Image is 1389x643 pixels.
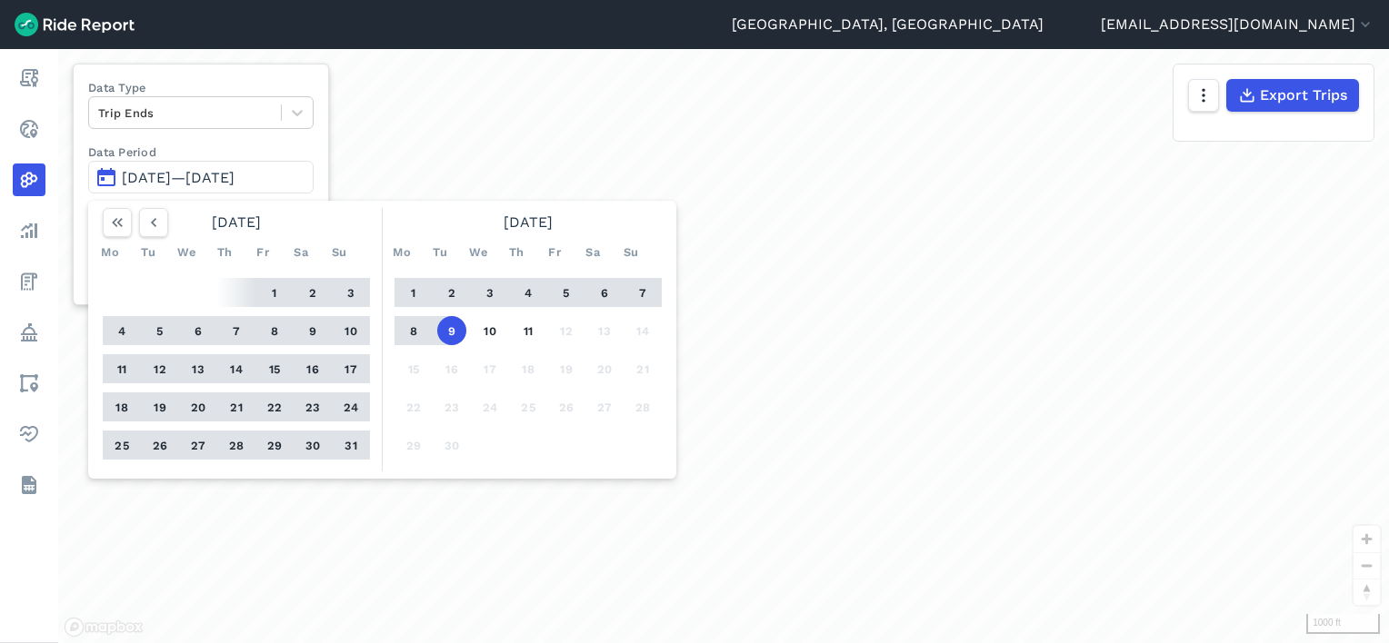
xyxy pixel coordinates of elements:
[184,430,213,460] button: 27
[552,316,581,345] button: 12
[95,208,377,237] div: [DATE]
[15,13,135,36] img: Ride Report
[475,316,505,345] button: 10
[437,278,466,307] button: 2
[145,392,175,421] button: 19
[145,430,175,460] button: 26
[107,316,136,345] button: 4
[387,237,416,266] div: Mo
[336,392,365,421] button: 24
[260,430,289,460] button: 29
[107,430,136,460] button: 25
[336,430,365,460] button: 31
[628,316,657,345] button: 14
[437,354,466,383] button: 16
[628,278,657,307] button: 7
[425,237,455,266] div: Tu
[260,316,289,345] button: 8
[475,278,505,307] button: 3
[298,278,327,307] button: 2
[399,430,428,460] button: 29
[298,354,327,383] button: 16
[184,316,213,345] button: 6
[184,354,213,383] button: 13
[13,316,45,349] a: Policy
[628,392,657,421] button: 28
[122,169,235,186] span: [DATE]—[DATE]
[13,265,45,298] a: Fees
[298,316,327,345] button: 9
[552,278,581,307] button: 5
[184,392,213,421] button: 20
[260,278,289,307] button: 1
[88,161,314,193] button: [DATE]—[DATE]
[399,278,428,307] button: 1
[222,430,251,460] button: 28
[578,237,607,266] div: Sa
[325,237,354,266] div: Su
[628,354,657,383] button: 21
[464,237,493,266] div: We
[437,316,466,345] button: 9
[590,316,619,345] button: 13
[13,214,45,247] a: Analyze
[145,354,175,383] button: 12
[107,392,136,421] button: 18
[248,237,277,266] div: Fr
[552,392,581,421] button: 26
[260,354,289,383] button: 15
[13,163,45,196] a: Heatmaps
[13,113,45,145] a: Realtime
[437,430,466,460] button: 30
[222,392,251,421] button: 21
[134,237,163,266] div: Tu
[336,354,365,383] button: 17
[514,392,543,421] button: 25
[399,392,428,421] button: 22
[13,418,45,450] a: Health
[210,237,239,266] div: Th
[13,62,45,94] a: Report
[590,392,619,421] button: 27
[1226,79,1359,112] button: Export Trips
[475,354,505,383] button: 17
[475,392,505,421] button: 24
[616,237,645,266] div: Su
[88,79,314,96] label: Data Type
[399,316,428,345] button: 8
[552,354,581,383] button: 19
[145,316,175,345] button: 5
[58,49,1389,643] div: loading
[172,237,201,266] div: We
[222,354,251,383] button: 14
[387,208,669,237] div: [DATE]
[13,469,45,501] a: Datasets
[732,14,1044,35] a: [GEOGRAPHIC_DATA], [GEOGRAPHIC_DATA]
[1260,84,1347,106] span: Export Trips
[514,278,543,307] button: 4
[336,278,365,307] button: 3
[514,316,543,345] button: 11
[502,237,531,266] div: Th
[590,354,619,383] button: 20
[298,392,327,421] button: 23
[437,392,466,421] button: 23
[13,367,45,400] a: Areas
[107,354,136,383] button: 11
[590,278,619,307] button: 6
[540,237,569,266] div: Fr
[95,237,125,266] div: Mo
[514,354,543,383] button: 18
[399,354,428,383] button: 15
[286,237,315,266] div: Sa
[298,430,327,460] button: 30
[222,316,251,345] button: 7
[88,143,314,161] label: Data Period
[1101,14,1374,35] button: [EMAIL_ADDRESS][DOMAIN_NAME]
[260,392,289,421] button: 22
[336,316,365,345] button: 10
